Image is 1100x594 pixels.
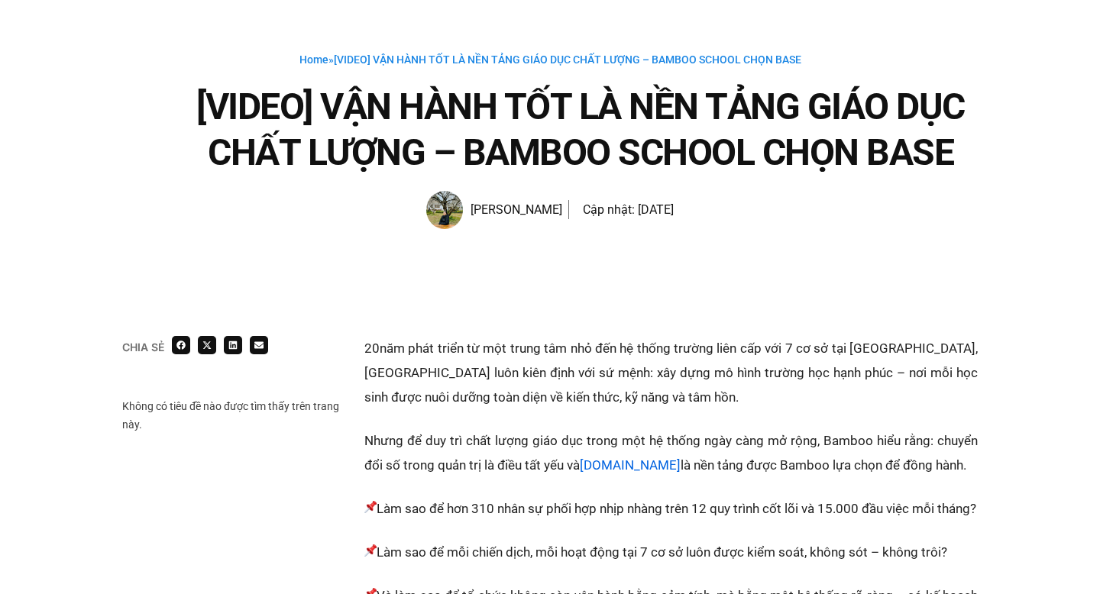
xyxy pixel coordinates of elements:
[250,336,268,354] div: Share on email
[583,202,635,217] span: Cập nhật:
[364,501,377,513] img: 📌
[364,544,377,557] img: 📌
[299,53,328,66] a: Home
[122,397,349,434] div: Không có tiêu đề nào được tìm thấy trên trang này.
[364,496,978,521] p: Làm sao để hơn 310 nhân sự phối hợp nhịp nhàng trên 12 quy trình cốt lõi và 15.000 đầu việc mỗi t...
[364,336,978,409] p: 20 năm phát triển từ một trung tâm nhỏ đến hệ thống trường liên cấp với 7 cơ sở tại [GEOGRAPHIC_D...
[334,53,801,66] span: [VIDEO] VẬN HÀNH TỐT LÀ NỀN TẢNG GIÁO DỤC CHẤT LƯỢNG – BAMBOO SCHOOL CHỌN BASE
[364,428,978,477] p: Nhưng để duy trì chất lượng giáo dục trong một hệ thống ngày càng mở rộng, Bamboo hiểu rằng: chuy...
[426,191,562,229] a: Picture of Đoàn Đức [PERSON_NAME]
[172,336,190,354] div: Share on facebook
[638,202,674,217] time: [DATE]
[299,53,801,66] span: »
[224,336,242,354] div: Share on linkedin
[364,540,978,564] p: Làm sao để mỗi chiến dịch, mỗi hoạt động tại 7 cơ sở luôn được kiểm soát, không sót – không trôi?
[580,457,681,473] a: [DOMAIN_NAME]
[122,342,164,353] div: Chia sẻ
[426,191,463,229] img: Picture of Đoàn Đức
[463,199,562,221] span: [PERSON_NAME]
[198,336,216,354] div: Share on x-twitter
[183,84,978,176] h1: [VIDEO] VẬN HÀNH TỐT LÀ NỀN TẢNG GIÁO DỤC CHẤT LƯỢNG – BAMBOO SCHOOL CHỌN BASE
